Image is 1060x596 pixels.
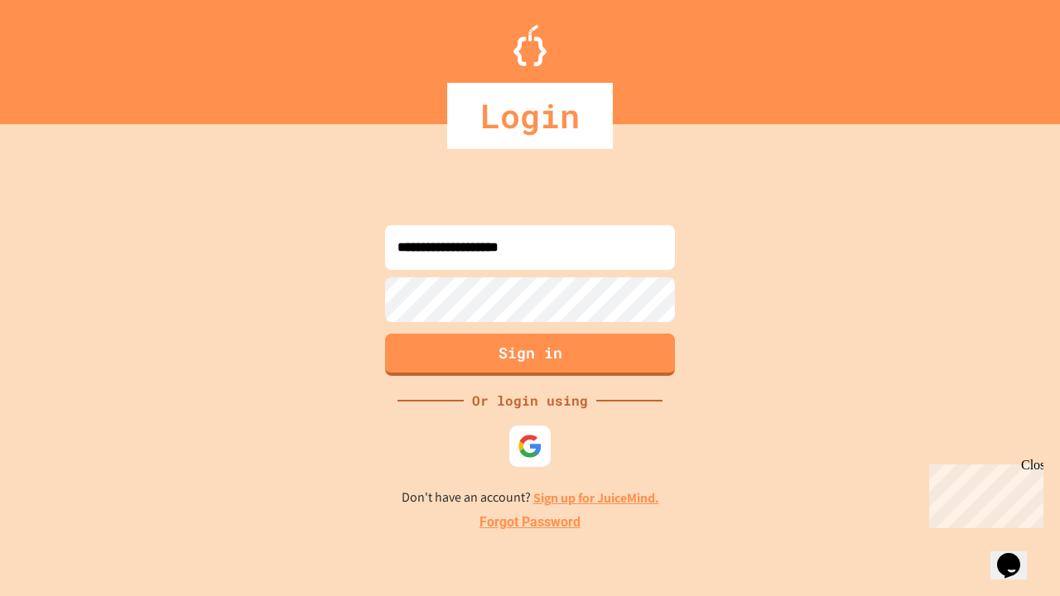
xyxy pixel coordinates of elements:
a: Sign up for JuiceMind. [533,489,659,507]
div: Login [447,83,613,149]
a: Forgot Password [479,512,581,532]
div: Or login using [464,391,596,411]
p: Don't have an account? [402,488,659,508]
img: google-icon.svg [518,434,542,459]
iframe: chat widget [923,458,1043,528]
button: Sign in [385,334,675,376]
div: Chat with us now!Close [7,7,114,105]
img: Logo.svg [513,25,547,66]
iframe: chat widget [990,530,1043,579]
